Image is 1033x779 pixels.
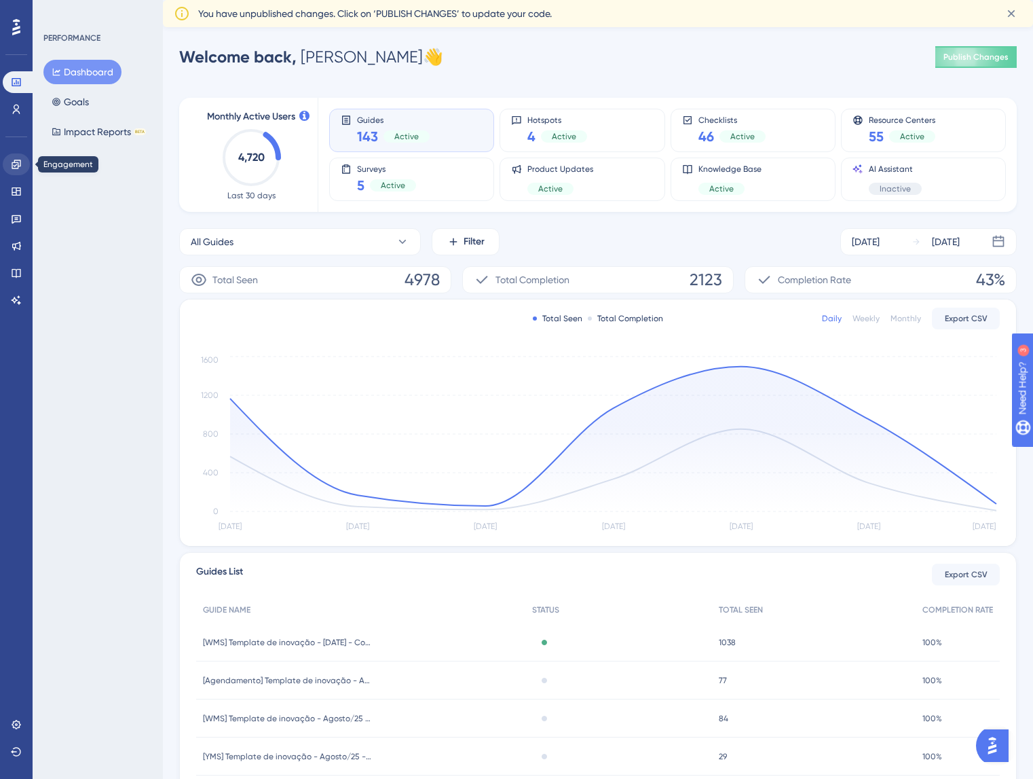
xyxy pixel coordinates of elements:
span: Active [730,131,755,142]
button: All Guides [179,228,421,255]
span: Checklists [698,115,766,124]
span: 4978 [405,269,440,291]
tspan: [DATE] [730,522,753,531]
span: 84 [719,713,728,724]
span: Knowledge Base [698,164,762,175]
span: 2123 [690,269,722,291]
span: Monthly Active Users [207,109,295,125]
span: Surveys [357,164,416,173]
button: Export CSV [932,564,1000,585]
span: 100% [922,713,942,724]
span: Active [394,131,419,142]
div: 3 [94,7,98,18]
tspan: 1600 [201,355,219,365]
button: Impact ReportsBETA [43,120,154,144]
span: TOTAL SEEN [719,604,763,615]
div: Monthly [890,313,921,324]
span: Need Help? [32,3,85,20]
span: 77 [719,675,727,686]
div: Daily [822,313,842,324]
button: Dashboard [43,60,121,84]
button: Publish Changes [935,46,1017,68]
span: 5 [357,176,364,195]
span: Welcome back, [179,47,297,67]
span: Publish Changes [943,52,1009,62]
text: 4,720 [238,151,265,164]
span: [WMS] Template de inovação - Agosto/25 - Copiloto (1) [203,713,373,724]
iframe: UserGuiding AI Assistant Launcher [976,725,1017,766]
div: [DATE] [852,234,880,250]
span: Resource Centers [869,115,935,124]
span: Active [381,180,405,191]
tspan: [DATE] [474,522,497,531]
span: Product Updates [527,164,593,175]
tspan: [DATE] [973,522,996,531]
div: PERFORMANCE [43,33,100,43]
span: Export CSV [945,569,988,580]
span: 55 [869,127,884,146]
tspan: [DATE] [602,522,625,531]
div: Total Completion [588,313,663,324]
button: Goals [43,90,97,114]
tspan: 400 [203,468,219,477]
span: Active [900,131,924,142]
div: [PERSON_NAME] 👋 [179,46,443,68]
span: STATUS [532,604,559,615]
span: 4 [527,127,536,146]
span: [Agendamento] Template de inovação - Agosto/25 - Copiloto (1) [203,675,373,686]
span: Total Seen [212,272,258,288]
span: Active [709,183,734,194]
span: Completion Rate [778,272,851,288]
div: Weekly [852,313,880,324]
tspan: 0 [213,507,219,516]
span: You have unpublished changes. Click on ‘PUBLISH CHANGES’ to update your code. [198,5,552,22]
span: All Guides [191,234,233,250]
div: Total Seen [533,313,582,324]
button: Export CSV [932,308,1000,329]
span: [WMS] Template de inovação - [DATE] - Copiloto (2) [203,637,373,648]
span: 29 [719,751,727,762]
span: Guides List [196,564,243,585]
span: 43% [976,269,1005,291]
span: 143 [357,127,378,146]
div: BETA [134,128,146,135]
span: [YMS] Template de inovação - Agosto/25 - Copiloto (1) [203,751,373,762]
span: 100% [922,751,942,762]
span: Active [552,131,576,142]
span: COMPLETION RATE [922,604,993,615]
span: Filter [464,234,485,250]
button: Filter [432,228,500,255]
span: Last 30 days [227,190,276,201]
tspan: [DATE] [346,522,369,531]
tspan: 800 [203,429,219,439]
span: GUIDE NAME [203,604,250,615]
span: Guides [357,115,430,124]
span: Total Completion [495,272,569,288]
div: [DATE] [932,234,960,250]
span: Hotspots [527,115,587,124]
span: 46 [698,127,714,146]
span: Export CSV [945,313,988,324]
span: Active [538,183,563,194]
span: 100% [922,637,942,648]
span: Inactive [880,183,911,194]
tspan: [DATE] [857,522,880,531]
span: 100% [922,675,942,686]
span: AI Assistant [869,164,922,175]
tspan: [DATE] [219,522,242,531]
span: 1038 [719,637,736,648]
tspan: 1200 [201,391,219,400]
